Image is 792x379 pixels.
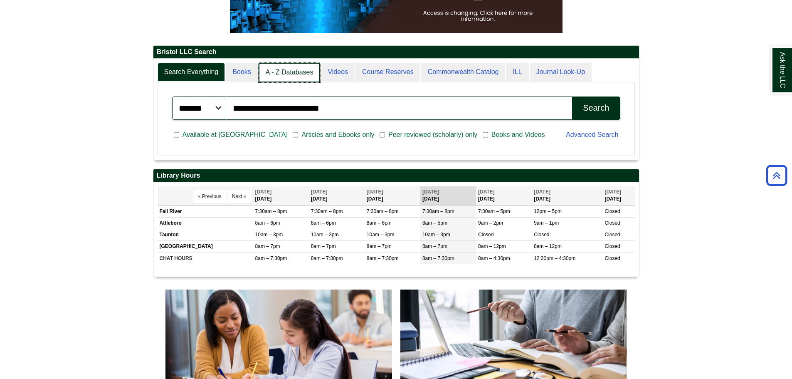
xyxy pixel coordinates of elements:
[572,97,620,120] button: Search
[422,220,447,226] span: 8am – 5pm
[566,131,618,138] a: Advanced Search
[506,63,528,82] a: ILL
[604,208,620,214] span: Closed
[483,131,488,139] input: Books and Videos
[255,189,272,195] span: [DATE]
[309,186,365,205] th: [DATE]
[422,243,447,249] span: 8am – 7pm
[534,232,549,238] span: Closed
[476,186,532,205] th: [DATE]
[422,208,454,214] span: 7:30am – 8pm
[253,186,309,205] th: [DATE]
[255,243,280,249] span: 8am – 7pm
[422,189,439,195] span: [DATE]
[534,243,562,249] span: 8am – 12pm
[298,130,377,140] span: Articles and Ebooks only
[158,229,253,241] td: Taunton
[420,186,476,205] th: [DATE]
[604,255,620,261] span: Closed
[422,232,450,238] span: 10am – 3pm
[158,63,225,82] a: Search Everything
[293,131,298,139] input: Articles and Ebooks only
[534,208,562,214] span: 12pm – 5pm
[367,220,392,226] span: 8am – 6pm
[355,63,420,82] a: Course Reserves
[478,189,495,195] span: [DATE]
[478,232,493,238] span: Closed
[153,46,639,59] h2: Bristol LLC Search
[478,220,503,226] span: 9am – 2pm
[602,186,634,205] th: [DATE]
[534,220,559,226] span: 9am – 1pm
[321,63,355,82] a: Videos
[422,255,454,261] span: 8am – 7:30pm
[530,63,592,82] a: Journal Look-Up
[478,255,510,261] span: 8am – 4:30pm
[478,243,506,249] span: 8am – 12pm
[255,232,283,238] span: 10am – 3pm
[367,232,395,238] span: 10am – 3pm
[158,206,253,217] td: Fall River
[259,63,321,82] a: A - Z Databases
[604,243,620,249] span: Closed
[367,255,399,261] span: 8am – 7:30pm
[478,208,510,214] span: 7:30am – 5pm
[158,241,253,253] td: [GEOGRAPHIC_DATA]
[532,186,602,205] th: [DATE]
[193,190,226,203] button: « Previous
[604,232,620,238] span: Closed
[311,232,339,238] span: 10am – 3pm
[367,243,392,249] span: 8am – 7pm
[255,208,287,214] span: 7:30am – 8pm
[158,253,253,264] td: CHAT HOURS
[311,189,328,195] span: [DATE]
[311,243,336,249] span: 8am – 7pm
[255,255,287,261] span: 8am – 7:30pm
[534,255,575,261] span: 12:30pm – 4:30pm
[226,63,257,82] a: Books
[604,189,621,195] span: [DATE]
[255,220,280,226] span: 8am – 6pm
[421,63,506,82] a: Commonwealth Catalog
[367,208,399,214] span: 7:30am – 8pm
[365,186,420,205] th: [DATE]
[604,220,620,226] span: Closed
[179,130,291,140] span: Available at [GEOGRAPHIC_DATA]
[311,208,343,214] span: 7:30am – 8pm
[311,220,336,226] span: 8am – 6pm
[763,170,790,181] a: Back to Top
[367,189,383,195] span: [DATE]
[153,169,639,182] h2: Library Hours
[158,218,253,229] td: Attleboro
[583,103,609,113] div: Search
[385,130,481,140] span: Peer reviewed (scholarly) only
[311,255,343,261] span: 8am – 7:30pm
[380,131,385,139] input: Peer reviewed (scholarly) only
[227,190,251,203] button: Next »
[488,130,548,140] span: Books and Videos
[534,189,550,195] span: [DATE]
[174,131,179,139] input: Available at [GEOGRAPHIC_DATA]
